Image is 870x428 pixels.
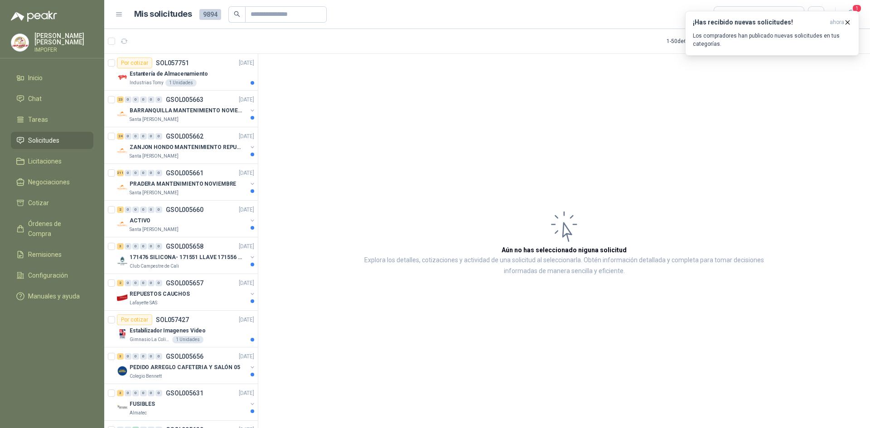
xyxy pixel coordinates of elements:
p: [DATE] [239,206,254,214]
span: Tareas [28,115,48,125]
p: GSOL005657 [166,280,203,286]
div: 0 [125,390,131,396]
div: 0 [155,280,162,286]
p: Los compradores han publicado nuevas solicitudes en tus categorías. [693,32,851,48]
div: 0 [125,170,131,176]
a: 3 0 0 0 0 0 GSOL005656[DATE] Company LogoPEDIDO ARREGLO CAFETERIA Y SALÓN 05Colegio Bennett [117,351,256,380]
img: Company Logo [117,255,128,266]
div: 3 [117,353,124,360]
p: [DATE] [239,316,254,324]
h3: Aún no has seleccionado niguna solicitud [502,245,627,255]
div: 0 [140,390,147,396]
p: ACTIVO [130,216,150,225]
p: BARRANQUILLA MANTENIMIENTO NOVIEMBRE [130,106,242,115]
div: 3 [117,243,124,250]
p: REPUESTOS CAUCHOS [130,290,190,298]
img: Company Logo [11,34,29,51]
div: Por cotizar [117,314,152,325]
p: Estantería de Almacenamiento [130,70,208,78]
div: 0 [132,353,139,360]
p: Gimnasio La Colina [130,336,170,343]
div: 3 [117,390,124,396]
p: SOL057751 [156,60,189,66]
div: 0 [140,243,147,250]
div: 0 [148,170,155,176]
span: Solicitudes [28,135,59,145]
div: 0 [148,280,155,286]
button: 1 [843,6,859,23]
div: 2 [117,207,124,213]
div: 211 [117,170,124,176]
p: FUSIBLES [130,400,155,409]
a: Manuales y ayuda [11,288,93,305]
p: [PERSON_NAME] [PERSON_NAME] [34,33,93,45]
div: 0 [132,96,139,103]
div: 0 [140,207,147,213]
p: Almatec [130,409,147,417]
div: 1 Unidades [165,79,197,87]
div: 0 [155,207,162,213]
img: Logo peakr [11,11,57,22]
h3: ¡Has recibido nuevas solicitudes! [693,19,826,26]
a: Cotizar [11,194,93,212]
div: 0 [155,133,162,139]
span: Configuración [28,270,68,280]
p: ZANJON HONDO MANTENIMIENTO REPUESTOS [130,143,242,152]
a: Licitaciones [11,153,93,170]
span: 1 [852,4,862,13]
span: Licitaciones [28,156,62,166]
div: 0 [140,96,147,103]
p: [DATE] [239,242,254,251]
img: Company Logo [117,292,128,303]
div: 1 Unidades [172,336,203,343]
p: PEDIDO ARREGLO CAFETERIA Y SALÓN 05 [130,363,240,372]
p: GSOL005663 [166,96,203,103]
div: 0 [148,390,155,396]
div: 0 [125,133,131,139]
div: 0 [132,170,139,176]
p: Santa [PERSON_NAME] [130,153,179,160]
p: Industrias Tomy [130,79,164,87]
a: Configuración [11,267,93,284]
a: Solicitudes [11,132,93,149]
img: Company Logo [117,109,128,120]
a: 3 0 0 0 0 0 GSOL005658[DATE] Company Logo171476 SILICONA- 171551 LLAVE 171556 CHAZOClub Campestre... [117,241,256,270]
p: SOL057427 [156,317,189,323]
div: 0 [140,133,147,139]
p: GSOL005662 [166,133,203,139]
a: Negociaciones [11,173,93,191]
p: GSOL005658 [166,243,203,250]
span: Manuales y ayuda [28,291,80,301]
p: GSOL005661 [166,170,203,176]
div: Por cotizar [117,58,152,68]
p: [DATE] [239,389,254,398]
a: 24 0 0 0 0 0 GSOL005662[DATE] Company LogoZANJON HONDO MANTENIMIENTO REPUESTOSSanta [PERSON_NAME] [117,131,256,160]
div: 0 [140,353,147,360]
div: 24 [117,133,124,139]
a: Chat [11,90,93,107]
div: 0 [155,243,162,250]
div: 0 [125,207,131,213]
span: ahora [830,19,844,26]
a: Tareas [11,111,93,128]
div: Todas [720,10,739,19]
span: search [234,11,240,17]
div: 0 [155,353,162,360]
a: 3 0 0 0 0 0 GSOL005631[DATE] Company LogoFUSIBLESAlmatec [117,388,256,417]
div: 0 [155,96,162,103]
p: [DATE] [239,169,254,178]
div: 0 [132,390,139,396]
span: 9894 [199,9,221,20]
a: 2 0 0 0 0 0 GSOL005657[DATE] Company LogoREPUESTOS CAUCHOSLafayette SAS [117,278,256,307]
div: 1 - 50 de 6533 [667,34,725,48]
h1: Mis solicitudes [134,8,192,21]
div: 0 [148,353,155,360]
div: 0 [132,207,139,213]
img: Company Logo [117,365,128,376]
a: Por cotizarSOL057751[DATE] Company LogoEstantería de AlmacenamientoIndustrias Tomy1 Unidades [104,54,258,91]
div: 0 [125,96,131,103]
a: Inicio [11,69,93,87]
img: Company Logo [117,402,128,413]
p: GSOL005631 [166,390,203,396]
p: 171476 SILICONA- 171551 LLAVE 171556 CHAZO [130,253,242,262]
